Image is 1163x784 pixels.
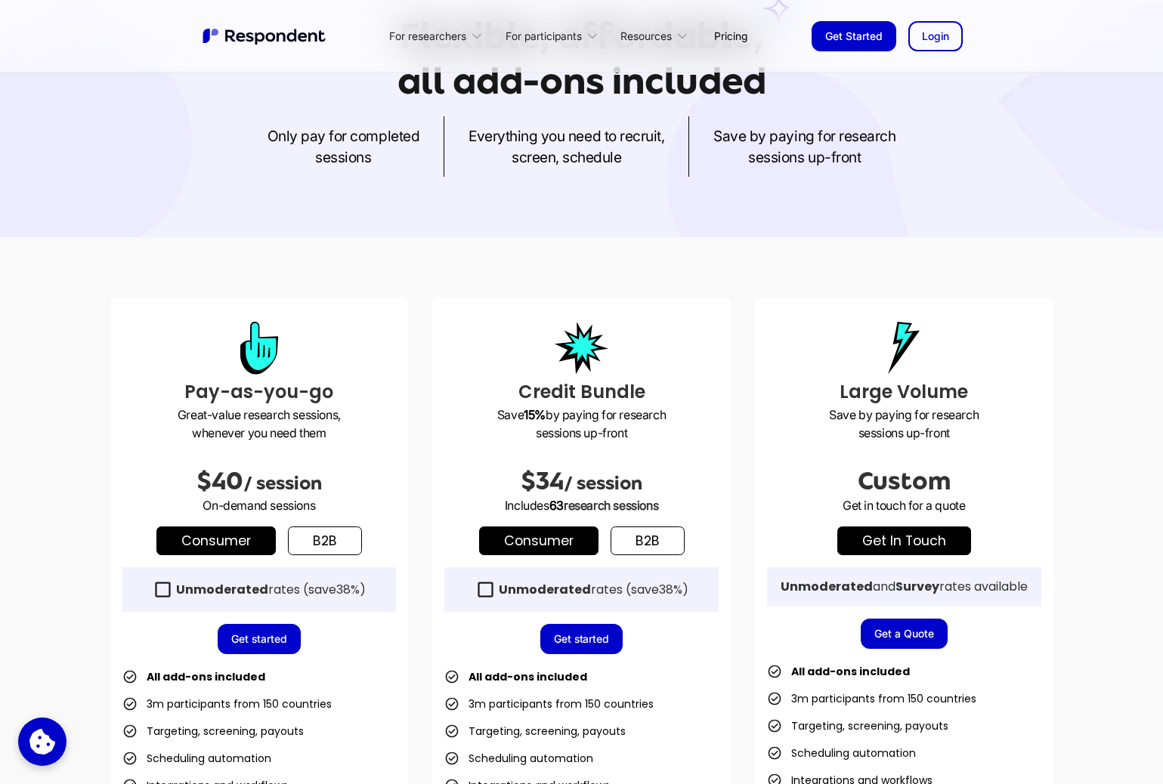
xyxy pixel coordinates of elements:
span: 38% [659,581,682,598]
span: 38% [336,581,360,598]
strong: Unmoderated [781,578,873,595]
strong: All add-ons included [147,669,265,684]
p: Save by paying for research sessions up-front [767,406,1041,442]
strong: Survey [895,578,939,595]
a: Get started [218,624,301,654]
a: home [201,26,329,46]
strong: Unmoderated [499,581,591,598]
span: / session [243,473,322,494]
li: Targeting, screening, payouts [444,721,626,742]
img: Untitled UI logotext [201,26,329,46]
div: For researchers [381,18,496,54]
p: On-demand sessions [122,496,397,514]
h3: Large Volume [767,378,1041,406]
span: / session [564,473,642,494]
li: 3m participants from 150 countries [767,688,976,709]
span: $34 [521,468,564,495]
div: rates (save ) [499,582,688,597]
a: Get Started [812,21,896,51]
a: Get a Quote [861,619,948,649]
a: Pricing [702,18,759,54]
a: get in touch [837,526,971,555]
div: Resources [612,18,702,54]
h3: Credit Bundle [444,378,719,406]
a: b2b [611,526,685,555]
div: For participants [506,29,582,44]
div: rates (save ) [176,582,366,597]
li: Targeting, screening, payouts [767,715,948,736]
strong: All add-ons included [791,664,910,679]
p: Only pay for completed sessions [268,125,419,168]
span: $40 [196,468,243,495]
li: 3m participants from 150 countries [122,693,332,715]
a: Consumer [156,526,276,555]
p: Save by paying for research sessions up-front [713,125,895,168]
a: Consumer [479,526,599,555]
strong: Unmoderated [176,581,268,598]
div: and rates available [781,579,1028,594]
p: Great-value research sessions, whenever you need them [122,406,397,442]
span: Custom [858,468,951,495]
a: Login [908,21,963,51]
h3: Pay-as-you-go [122,378,397,406]
li: Scheduling automation [444,748,593,769]
li: 3m participants from 150 countries [444,693,654,715]
a: Get started [540,624,623,654]
li: Scheduling automation [767,742,916,764]
a: b2b [288,526,362,555]
p: Includes [444,496,719,514]
div: For researchers [389,29,466,44]
span: 63 [549,498,564,513]
div: For participants [496,18,611,54]
strong: All add-ons included [469,669,587,684]
span: research sessions [564,498,658,513]
p: Save by paying for research sessions up-front [444,406,719,442]
div: Resources [620,29,672,44]
p: Get in touch for a quote [767,496,1041,514]
li: Targeting, screening, payouts [122,721,304,742]
p: Everything you need to recruit, screen, schedule [469,125,664,168]
li: Scheduling automation [122,748,271,769]
strong: 15% [524,407,546,422]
